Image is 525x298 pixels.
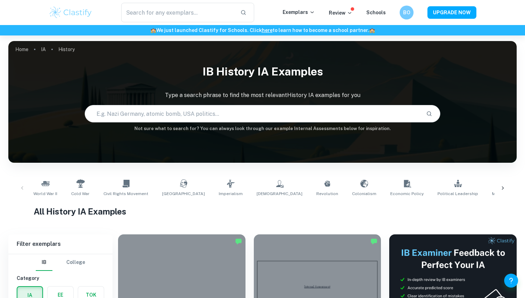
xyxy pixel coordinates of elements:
[41,45,46,54] a: IA
[8,61,517,83] h1: IB History IA examples
[370,238,377,245] img: Marked
[504,274,518,288] button: Help and Feedback
[283,8,315,16] p: Exemplars
[262,27,273,33] a: here
[8,234,112,254] h6: Filter exemplars
[403,9,411,16] h6: BO
[437,191,478,197] span: Political Leadership
[17,274,104,282] h6: Category
[369,27,375,33] span: 🏫
[71,191,90,197] span: Cold War
[8,91,517,99] p: Type a search phrase to find the most relevant History IA examples for you
[366,10,386,15] a: Schools
[316,191,338,197] span: Revolution
[1,26,524,34] h6: We just launched Clastify for Schools. Click to learn how to become a school partner.
[235,238,242,245] img: Marked
[352,191,376,197] span: Colonialism
[329,9,352,17] p: Review
[34,205,491,218] h1: All History IA Examples
[121,3,235,22] input: Search for any exemplars...
[219,191,243,197] span: Imperialism
[36,254,52,271] button: IB
[150,27,156,33] span: 🏫
[400,6,414,19] button: BO
[66,254,85,271] button: College
[49,6,93,19] img: Clastify logo
[15,45,28,54] a: Home
[162,191,205,197] span: [GEOGRAPHIC_DATA]
[8,125,517,132] h6: Not sure what to search for? You can always look through our example Internal Assessments below f...
[390,191,424,197] span: Economic Policy
[85,104,421,123] input: E.g. Nazi Germany, atomic bomb, USA politics...
[33,191,57,197] span: World War II
[423,108,435,120] button: Search
[257,191,302,197] span: [DEMOGRAPHIC_DATA]
[427,6,476,19] button: UPGRADE NOW
[36,254,85,271] div: Filter type choice
[58,46,75,53] p: History
[103,191,148,197] span: Civil Rights Movement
